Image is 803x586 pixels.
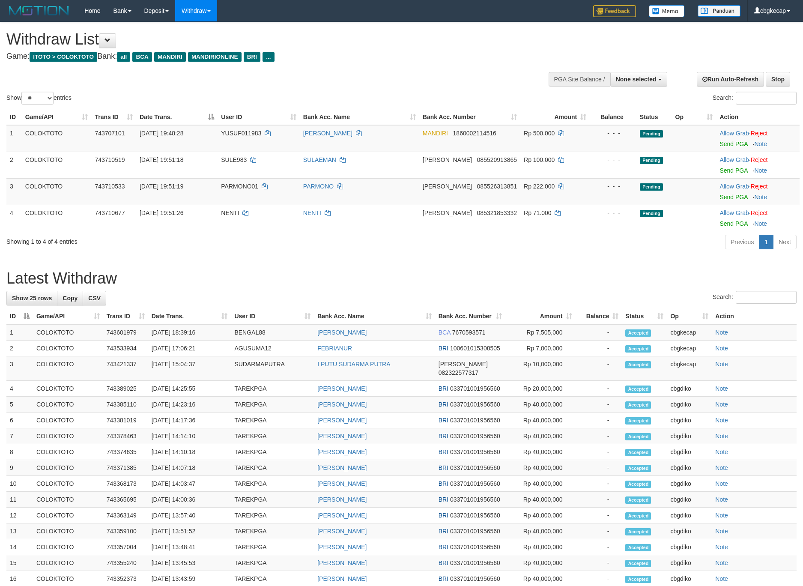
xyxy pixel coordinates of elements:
[716,205,800,231] td: ·
[231,397,314,413] td: TAREKPGA
[33,428,103,444] td: COLOKTOTO
[12,295,52,302] span: Show 25 rows
[725,235,759,249] a: Previous
[719,220,747,227] a: Send PGA
[672,109,716,125] th: Op: activate to sort column ascending
[576,341,622,356] td: -
[715,528,728,535] a: Note
[593,5,636,17] img: Feedback.jpg
[505,381,576,397] td: Rp 20,000,000
[317,480,367,487] a: [PERSON_NAME]
[716,109,800,125] th: Action
[716,125,800,152] td: ·
[300,109,419,125] th: Bank Acc. Name: activate to sort column ascending
[91,109,136,125] th: Trans ID: activate to sort column ascending
[6,428,33,444] td: 7
[303,156,336,163] a: SULAEMAN
[317,361,390,368] a: I PUTU SUDARMA PUTRA
[439,345,448,352] span: BRI
[6,413,33,428] td: 6
[715,385,728,392] a: Note
[140,183,183,190] span: [DATE] 19:51:19
[148,444,231,460] td: [DATE] 14:10:18
[103,444,148,460] td: 743374635
[576,324,622,341] td: -
[221,209,239,216] span: NENTI
[719,209,749,216] a: Allow Grab
[231,476,314,492] td: TAREKPGA
[439,369,478,376] span: Copy 082322577317 to clipboard
[317,512,367,519] a: [PERSON_NAME]
[719,130,750,137] span: ·
[148,341,231,356] td: [DATE] 17:06:21
[103,492,148,508] td: 743365695
[625,401,651,409] span: Accepted
[6,381,33,397] td: 4
[33,476,103,492] td: COLOKTOTO
[263,52,274,62] span: ...
[640,210,663,217] span: Pending
[439,496,448,503] span: BRI
[625,329,651,337] span: Accepted
[317,544,367,550] a: [PERSON_NAME]
[524,183,555,190] span: Rp 222.000
[6,397,33,413] td: 5
[719,156,749,163] a: Allow Grab
[719,194,747,200] a: Send PGA
[6,508,33,523] td: 12
[6,270,797,287] h1: Latest Withdraw
[314,308,435,324] th: Bank Acc. Name: activate to sort column ascending
[667,308,712,324] th: Op: activate to sort column ascending
[33,444,103,460] td: COLOKTOTO
[423,183,472,190] span: [PERSON_NAME]
[83,291,106,305] a: CSV
[667,324,712,341] td: cbgkecap
[6,444,33,460] td: 8
[505,324,576,341] td: Rp 7,505,000
[6,308,33,324] th: ID: activate to sort column descending
[103,381,148,397] td: 743389025
[30,52,97,62] span: ITOTO > COLOKTOTO
[625,433,651,440] span: Accepted
[136,109,218,125] th: Date Trans.: activate to sort column descending
[6,356,33,381] td: 3
[303,209,321,216] a: NENTI
[715,559,728,566] a: Note
[317,528,367,535] a: [PERSON_NAME]
[439,528,448,535] span: BRI
[625,465,651,472] span: Accepted
[439,512,448,519] span: BRI
[6,492,33,508] td: 11
[450,345,500,352] span: Copy 100601015308505 to clipboard
[625,512,651,520] span: Accepted
[625,361,651,368] span: Accepted
[505,341,576,356] td: Rp 7,000,000
[719,141,747,147] a: Send PGA
[667,428,712,444] td: cbgdiko
[33,397,103,413] td: COLOKTOTO
[6,125,22,152] td: 1
[713,291,797,304] label: Search:
[95,183,125,190] span: 743710533
[231,444,314,460] td: TAREKPGA
[439,329,451,336] span: BCA
[6,4,72,17] img: MOTION_logo.png
[140,209,183,216] span: [DATE] 19:51:26
[505,397,576,413] td: Rp 40,000,000
[715,433,728,439] a: Note
[6,205,22,231] td: 4
[317,329,367,336] a: [PERSON_NAME]
[715,464,728,471] a: Note
[6,109,22,125] th: ID
[439,401,448,408] span: BRI
[33,492,103,508] td: COLOKTOTO
[713,92,797,105] label: Search:
[766,72,790,87] a: Stop
[57,291,83,305] a: Copy
[33,324,103,341] td: COLOKTOTO
[593,155,633,164] div: - - -
[667,492,712,508] td: cbgdiko
[593,129,633,138] div: - - -
[148,476,231,492] td: [DATE] 14:03:47
[317,385,367,392] a: [PERSON_NAME]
